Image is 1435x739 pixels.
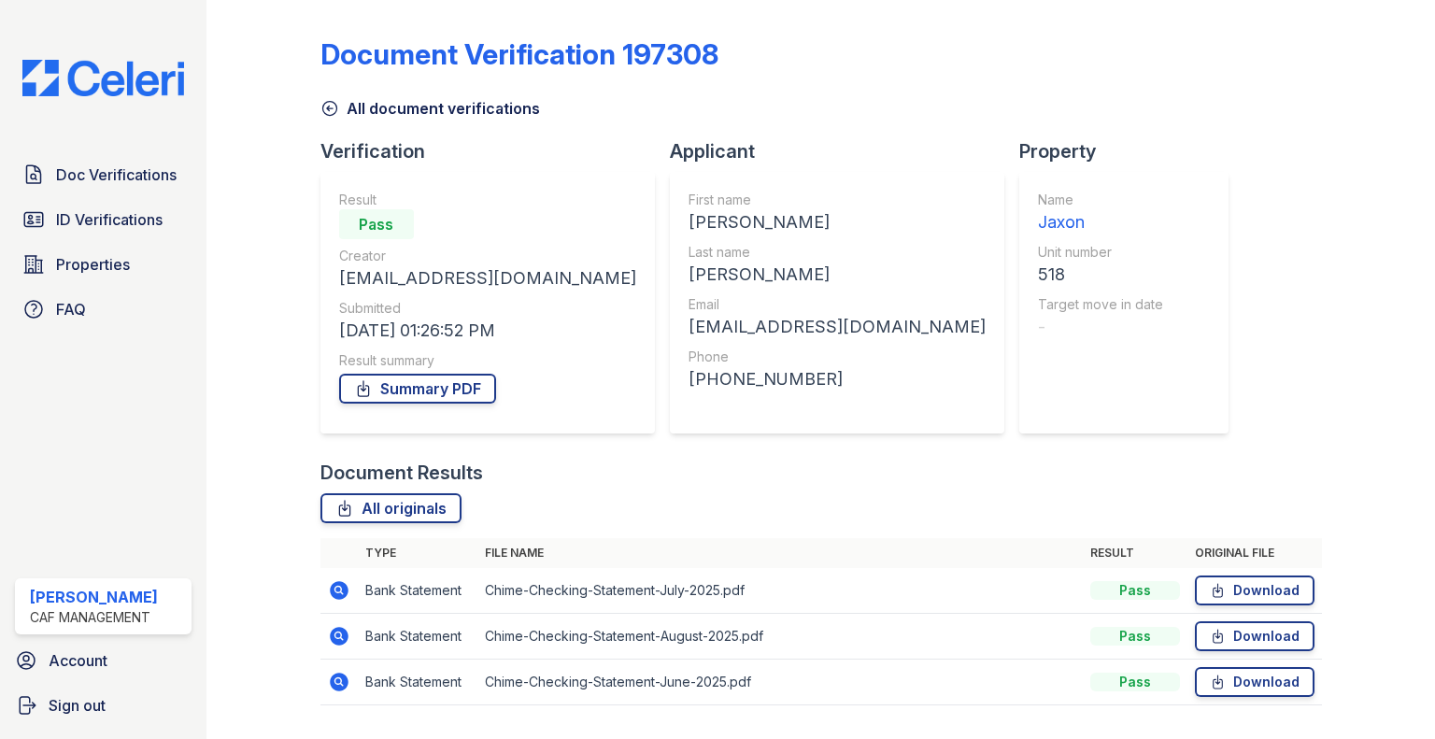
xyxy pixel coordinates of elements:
[339,374,496,404] a: Summary PDF
[7,60,199,96] img: CE_Logo_Blue-a8612792a0a2168367f1c8372b55b34899dd931a85d93a1a3d3e32e68fde9ad4.png
[477,568,1083,614] td: Chime-Checking-Statement-July-2025.pdf
[320,138,670,164] div: Verification
[1038,243,1163,262] div: Unit number
[320,493,462,523] a: All originals
[339,191,636,209] div: Result
[7,687,199,724] a: Sign out
[689,366,986,392] div: [PHONE_NUMBER]
[689,243,986,262] div: Last name
[339,299,636,318] div: Submitted
[320,460,483,486] div: Document Results
[30,608,158,627] div: CAF Management
[15,156,192,193] a: Doc Verifications
[477,538,1083,568] th: File name
[358,568,477,614] td: Bank Statement
[689,314,986,340] div: [EMAIL_ADDRESS][DOMAIN_NAME]
[339,351,636,370] div: Result summary
[15,246,192,283] a: Properties
[339,318,636,344] div: [DATE] 01:26:52 PM
[1090,673,1180,691] div: Pass
[1038,262,1163,288] div: 518
[56,163,177,186] span: Doc Verifications
[1038,314,1163,340] div: -
[477,614,1083,660] td: Chime-Checking-Statement-August-2025.pdf
[15,291,192,328] a: FAQ
[1195,621,1314,651] a: Download
[30,586,158,608] div: [PERSON_NAME]
[1195,667,1314,697] a: Download
[689,348,986,366] div: Phone
[1038,209,1163,235] div: Jaxon
[1090,627,1180,646] div: Pass
[56,208,163,231] span: ID Verifications
[339,247,636,265] div: Creator
[1038,191,1163,235] a: Name Jaxon
[1090,581,1180,600] div: Pass
[56,253,130,276] span: Properties
[689,191,986,209] div: First name
[320,97,540,120] a: All document verifications
[49,694,106,717] span: Sign out
[320,37,718,71] div: Document Verification 197308
[689,209,986,235] div: [PERSON_NAME]
[358,614,477,660] td: Bank Statement
[1038,191,1163,209] div: Name
[1187,538,1322,568] th: Original file
[689,295,986,314] div: Email
[339,209,414,239] div: Pass
[1019,138,1243,164] div: Property
[670,138,1019,164] div: Applicant
[1195,576,1314,605] a: Download
[1038,295,1163,314] div: Target move in date
[7,642,199,679] a: Account
[689,262,986,288] div: [PERSON_NAME]
[358,660,477,705] td: Bank Statement
[1083,538,1187,568] th: Result
[15,201,192,238] a: ID Verifications
[477,660,1083,705] td: Chime-Checking-Statement-June-2025.pdf
[339,265,636,291] div: [EMAIL_ADDRESS][DOMAIN_NAME]
[358,538,477,568] th: Type
[56,298,86,320] span: FAQ
[49,649,107,672] span: Account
